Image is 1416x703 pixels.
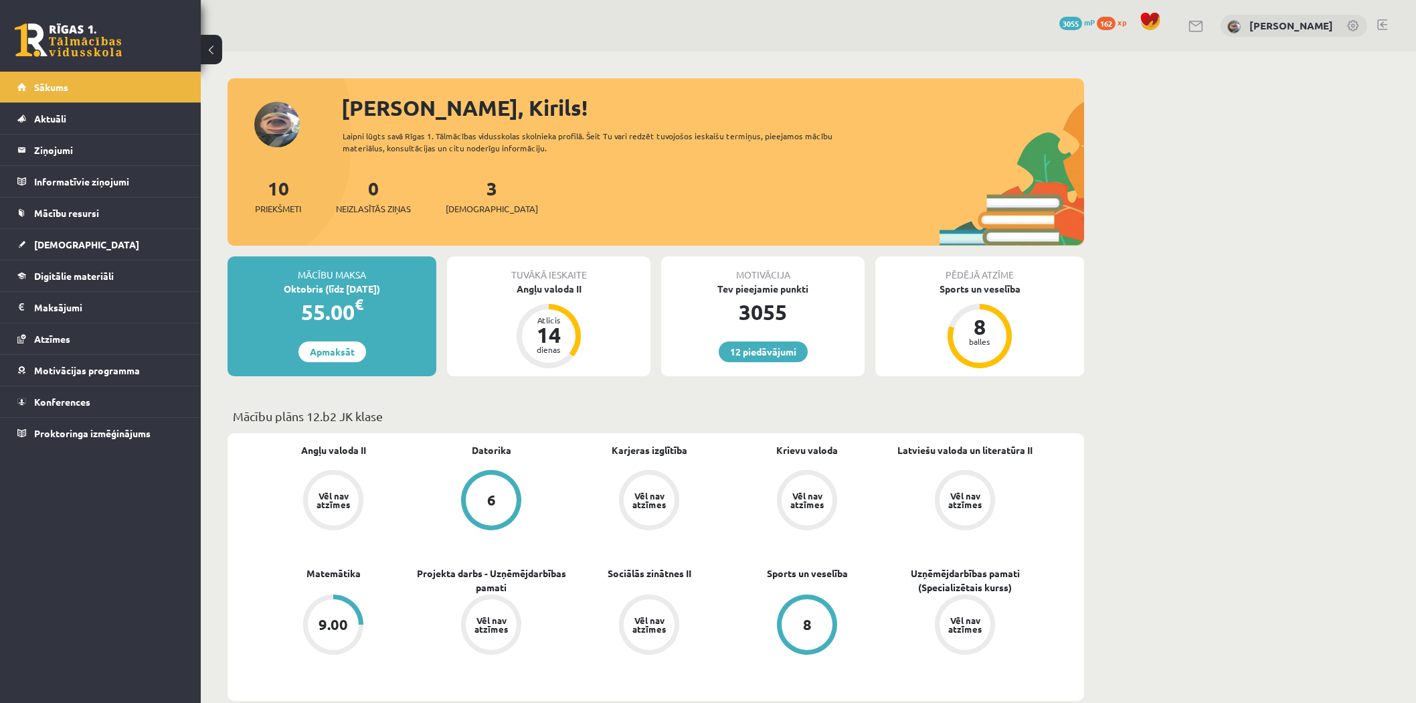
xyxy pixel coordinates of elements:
a: [PERSON_NAME] [1249,19,1333,32]
span: mP [1084,17,1095,27]
div: Pēdējā atzīme [875,256,1084,282]
span: Aktuāli [34,112,66,125]
div: 3055 [661,296,865,328]
a: Vēl nav atzīmes [570,595,728,657]
div: Vēl nav atzīmes [946,616,984,633]
a: Vēl nav atzīmes [886,595,1044,657]
span: 3055 [1059,17,1082,30]
div: Vēl nav atzīmes [630,616,668,633]
span: Atzīmes [34,333,70,345]
div: Angļu valoda II [447,282,650,296]
span: [DEMOGRAPHIC_DATA] [34,238,139,250]
a: Konferences [17,386,184,417]
a: Maksājumi [17,292,184,323]
span: Priekšmeti [255,202,301,216]
img: Kirils Kovaļovs [1227,20,1241,33]
div: Motivācija [661,256,865,282]
a: Vēl nav atzīmes [412,595,570,657]
a: 9.00 [254,595,412,657]
a: Uzņēmējdarbības pamati (Specializētais kurss) [886,566,1044,595]
a: Mācību resursi [17,198,184,228]
span: [DEMOGRAPHIC_DATA] [446,202,538,216]
a: Informatīvie ziņojumi [17,166,184,197]
p: Mācību plāns 12.b2 JK klase [233,407,1079,425]
span: 162 [1097,17,1116,30]
a: Atzīmes [17,323,184,354]
a: Sociālās zinātnes II [608,566,691,580]
span: Konferences [34,396,90,408]
a: Sports un veselība [767,566,848,580]
div: Mācību maksa [228,256,436,282]
span: Digitālie materiāli [34,270,114,282]
div: Tev pieejamie punkti [661,282,865,296]
legend: Informatīvie ziņojumi [34,166,184,197]
a: Sākums [17,72,184,102]
span: Neizlasītās ziņas [336,202,411,216]
div: Tuvākā ieskaite [447,256,650,282]
a: 6 [412,470,570,533]
a: Vēl nav atzīmes [886,470,1044,533]
div: 8 [803,617,812,632]
div: Sports un veselība [875,282,1084,296]
a: Vēl nav atzīmes [728,470,886,533]
a: Angļu valoda II Atlicis 14 dienas [447,282,650,370]
a: Karjeras izglītība [612,443,687,457]
a: Vēl nav atzīmes [570,470,728,533]
span: Sākums [34,81,68,93]
a: 3055 mP [1059,17,1095,27]
a: Sports un veselība 8 balles [875,282,1084,370]
div: 14 [529,324,569,345]
a: Krievu valoda [776,443,838,457]
a: 162 xp [1097,17,1133,27]
div: Vēl nav atzīmes [315,491,352,509]
div: Vēl nav atzīmes [630,491,668,509]
div: 6 [487,493,496,507]
a: Proktoringa izmēģinājums [17,418,184,449]
span: Mācību resursi [34,207,99,219]
div: Oktobris (līdz [DATE]) [228,282,436,296]
a: Rīgas 1. Tālmācības vidusskola [15,23,122,57]
div: balles [960,337,1000,345]
a: Matemātika [306,566,361,580]
a: Angļu valoda II [301,443,366,457]
a: Digitālie materiāli [17,260,184,291]
div: 8 [960,316,1000,337]
span: xp [1118,17,1126,27]
a: 12 piedāvājumi [719,341,808,362]
a: Apmaksāt [298,341,366,362]
a: Datorika [472,443,511,457]
a: [DEMOGRAPHIC_DATA] [17,229,184,260]
span: Motivācijas programma [34,364,140,376]
div: Vēl nav atzīmes [788,491,826,509]
legend: Maksājumi [34,292,184,323]
a: Aktuāli [17,103,184,134]
a: Ziņojumi [17,135,184,165]
div: Vēl nav atzīmes [946,491,984,509]
div: 55.00 [228,296,436,328]
legend: Ziņojumi [34,135,184,165]
a: Motivācijas programma [17,355,184,386]
div: dienas [529,345,569,354]
div: [PERSON_NAME], Kirils! [341,92,1084,124]
a: 8 [728,595,886,657]
a: 3[DEMOGRAPHIC_DATA] [446,176,538,216]
a: Vēl nav atzīmes [254,470,412,533]
span: Proktoringa izmēģinājums [34,427,151,439]
div: 9.00 [319,617,348,632]
div: Laipni lūgts savā Rīgas 1. Tālmācības vidusskolas skolnieka profilā. Šeit Tu vari redzēt tuvojošo... [343,130,857,154]
div: Vēl nav atzīmes [472,616,510,633]
a: 10Priekšmeti [255,176,301,216]
a: 0Neizlasītās ziņas [336,176,411,216]
div: Atlicis [529,316,569,324]
a: Latviešu valoda un literatūra II [897,443,1033,457]
a: Projekta darbs - Uzņēmējdarbības pamati [412,566,570,595]
span: € [355,295,363,314]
